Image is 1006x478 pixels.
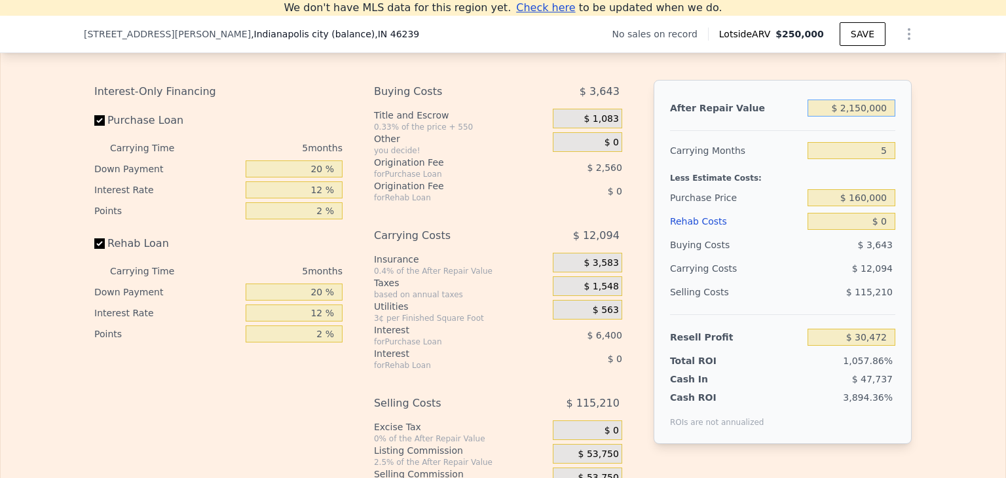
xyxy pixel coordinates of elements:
div: Points [94,200,240,221]
div: Cash In [670,373,752,386]
span: 1,057.86% [843,356,893,366]
div: Origination Fee [374,179,520,193]
div: Insurance [374,253,548,266]
div: After Repair Value [670,96,802,120]
div: Carrying Costs [374,224,520,248]
div: Selling Costs [670,280,802,304]
div: Resell Profit [670,325,802,349]
span: $250,000 [775,29,824,39]
label: Purchase Loan [94,109,240,132]
button: Show Options [896,21,922,47]
div: Selling Costs [374,392,520,415]
span: $ 6,400 [587,330,622,340]
div: for Rehab Loan [374,193,520,203]
div: Interest [374,323,520,337]
span: $ 3,643 [580,80,620,103]
span: 3,894.36% [843,392,893,403]
span: $ 115,210 [846,287,893,297]
span: $ 12,094 [573,224,620,248]
div: Carrying Time [110,261,195,282]
span: [STREET_ADDRESS][PERSON_NAME] [84,28,251,41]
div: Down Payment [94,282,240,303]
div: Origination Fee [374,156,520,169]
input: Rehab Loan [94,238,105,249]
label: Rehab Loan [94,232,240,255]
span: , IN 46239 [375,29,419,39]
div: Excise Tax [374,420,548,433]
div: Carrying Costs [670,257,752,280]
div: Interest [374,347,520,360]
span: $ 12,094 [852,263,893,274]
span: $ 0 [608,354,622,364]
div: Buying Costs [374,80,520,103]
div: Down Payment [94,158,240,179]
div: Interest-Only Financing [94,80,343,103]
span: $ 3,583 [584,257,618,269]
div: 0.4% of the After Repair Value [374,266,548,276]
div: ROIs are not annualized [670,404,764,428]
div: Less Estimate Costs: [670,162,895,186]
span: $ 53,750 [578,449,619,460]
span: $ 0 [608,186,622,196]
span: Check here [516,1,575,14]
div: 5 months [200,138,343,158]
div: Title and Escrow [374,109,548,122]
div: based on annual taxes [374,289,548,300]
div: 0.33% of the price + 550 [374,122,548,132]
span: $ 0 [605,425,619,437]
div: 2.5% of the After Repair Value [374,457,548,468]
div: you decide! [374,145,548,156]
div: Carrying Time [110,138,195,158]
span: $ 2,560 [587,162,622,173]
div: 3¢ per Finished Square Foot [374,313,548,323]
span: Lotside ARV [719,28,775,41]
div: Interest Rate [94,303,240,323]
div: Other [374,132,548,145]
div: for Rehab Loan [374,360,520,371]
div: 5 months [200,261,343,282]
div: for Purchase Loan [374,337,520,347]
span: $ 1,548 [584,281,618,293]
div: Utilities [374,300,548,313]
input: Purchase Loan [94,115,105,126]
div: Total ROI [670,354,752,367]
button: SAVE [840,22,885,46]
div: Points [94,323,240,344]
div: Listing Commission [374,444,548,457]
span: $ 47,737 [852,374,893,384]
div: Purchase Price [670,186,802,210]
span: $ 115,210 [566,392,619,415]
span: $ 1,083 [584,113,618,125]
div: Taxes [374,276,548,289]
div: Cash ROI [670,391,764,404]
div: No sales on record [612,28,708,41]
div: Carrying Months [670,139,802,162]
span: $ 0 [605,137,619,149]
div: 0% of the After Repair Value [374,433,548,444]
div: Rehab Costs [670,210,802,233]
span: $ 563 [593,304,619,316]
div: for Purchase Loan [374,169,520,179]
div: Buying Costs [670,233,802,257]
span: , Indianapolis city (balance) [251,28,419,41]
div: Interest Rate [94,179,240,200]
span: $ 3,643 [858,240,893,250]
